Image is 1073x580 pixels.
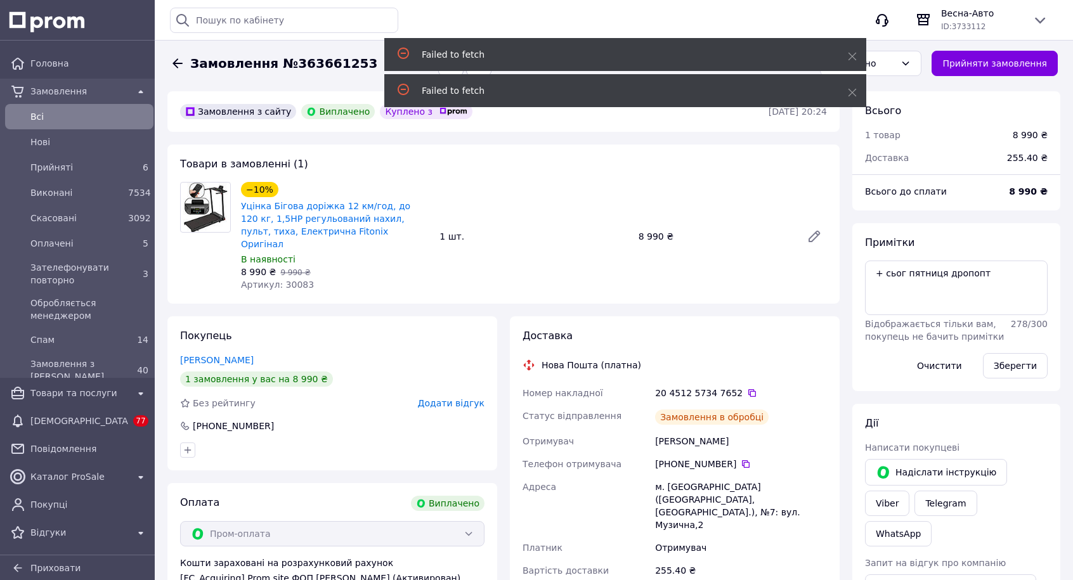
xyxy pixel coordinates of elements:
span: Платник [523,543,563,553]
span: Доставка [865,153,909,163]
span: Додати відгук [418,398,484,408]
span: Доставка [523,330,573,342]
span: Без рейтингу [193,398,256,408]
span: 3 [143,269,148,279]
span: 40 [137,365,148,375]
a: Редагувати [802,224,827,249]
div: Failed to fetch [422,48,816,61]
span: Оплата [180,496,219,508]
a: Telegram [914,491,977,516]
span: Виконані [30,186,123,199]
input: Пошук по кабінету [170,8,398,33]
span: Товари та послуги [30,387,128,399]
button: Надіслати інструкцію [865,459,1007,486]
span: Статус відправлення [523,411,621,421]
img: prom [439,108,467,115]
span: Відображається тільки вам, покупець не бачить примітки [865,319,1004,342]
div: −10% [241,182,278,197]
span: 77 [133,415,148,427]
div: 255.40 ₴ [999,144,1055,172]
div: Отримувач [653,536,829,559]
textarea: + сьог пятниця дропопт [865,261,1048,315]
div: [PERSON_NAME] [653,430,829,453]
span: Оплачені [30,237,123,250]
span: Всього до сплати [865,186,947,197]
div: 20 4512 5734 7652 [655,387,827,399]
div: 8 990 ₴ [1013,129,1048,141]
span: 278 / 300 [1011,319,1048,329]
button: Зберегти [983,353,1048,378]
span: [DEMOGRAPHIC_DATA] [30,415,128,427]
span: 5 [143,238,148,248]
span: Всього [865,105,901,117]
a: Уцінка Бігова доріжка 12 км/год, до 120 кг, 1,5НР регульований нахил, пульт, тиха, Електрична Fit... [241,201,410,249]
span: Всi [30,110,148,123]
span: Адреса [523,482,556,492]
div: Failed to fetch [422,84,816,97]
span: 7534 [128,188,151,198]
span: Прийняті [30,161,123,174]
span: Номер накладної [523,388,603,398]
div: Куплено з [380,104,472,119]
span: ID: 3733112 [941,22,985,31]
span: Артикул: 30083 [241,280,314,290]
span: 3092 [128,213,151,223]
span: Вартість доставки [523,565,609,576]
span: Обробляється менеджером [30,297,148,322]
a: [PERSON_NAME] [180,355,254,365]
span: Приховати [30,563,81,573]
div: [PHONE_NUMBER] [655,458,827,470]
div: 1 замовлення у вас на 8 990 ₴ [180,371,333,387]
span: В наявності [241,254,296,264]
span: Написати покупцеві [865,442,959,453]
button: Прийняти замовлення [932,51,1058,76]
a: WhatsApp [865,521,932,546]
span: Примітки [865,236,914,248]
span: Покупець [180,330,232,342]
span: Телефон отримувача [523,459,621,469]
b: 8 990 ₴ [1009,186,1048,197]
span: Запит на відгук про компанію [865,558,1006,568]
div: Замовлення в обробці [655,409,769,425]
span: Спам [30,333,123,346]
span: Замовлення з [PERSON_NAME] [30,358,123,383]
span: Повідомлення [30,442,148,455]
span: Дії [865,417,878,429]
span: 14 [137,335,148,345]
span: Отримувач [523,436,574,446]
span: Покупці [30,498,148,511]
span: Головна [30,57,148,70]
span: 6 [143,162,148,172]
span: Весна-Авто [941,7,1022,20]
div: Нова Пошта (платна) [538,359,644,371]
span: Каталог ProSale [30,470,128,483]
div: 8 990 ₴ [634,228,797,245]
img: Уцінка Бігова доріжка 12 км/год, до 120 кг, 1,5НР регульований нахил, пульт, тиха, Електрична Fit... [183,183,228,232]
div: Виплачено [301,104,375,119]
div: [PHONE_NUMBER] [192,420,275,432]
span: 8 990 ₴ [241,267,276,277]
div: Виплачено [411,496,484,511]
span: Товари в замовленні (1) [180,158,308,170]
span: 1 товар [865,130,901,140]
div: Замовлення з сайту [180,104,296,119]
span: Скасовані [30,212,123,224]
span: Нові [30,136,148,148]
div: м. [GEOGRAPHIC_DATA] ([GEOGRAPHIC_DATA], [GEOGRAPHIC_DATA].), №7: вул. Музична,2 [653,475,829,536]
span: 9 990 ₴ [280,268,310,277]
span: Замовлення №363661253 [190,55,377,73]
a: Viber [865,491,909,516]
time: [DATE] 20:24 [769,106,827,117]
button: Очистити [906,353,973,378]
div: 1 шт. [434,228,633,245]
span: Зателефонувати повторно [30,261,123,287]
span: Відгуки [30,526,128,539]
span: Замовлення [30,85,128,98]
